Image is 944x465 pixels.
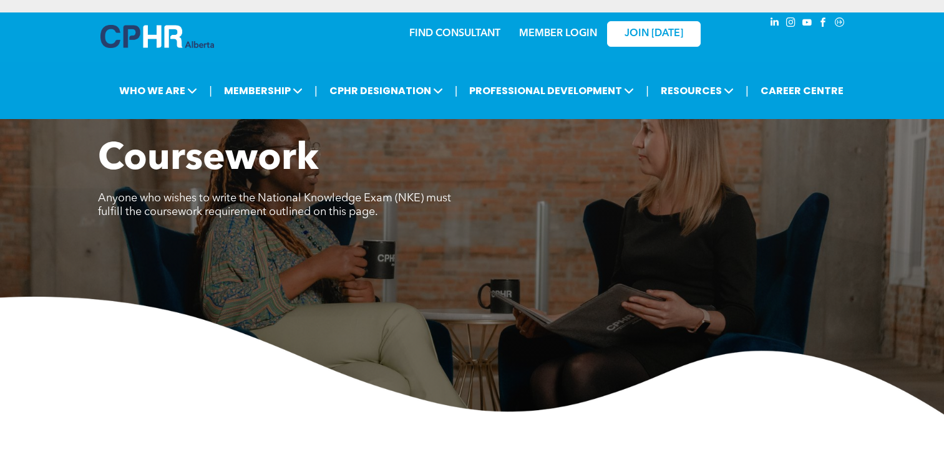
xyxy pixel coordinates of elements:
[746,78,749,103] li: |
[98,141,319,178] span: Coursework
[646,78,649,103] li: |
[98,193,451,218] span: Anyone who wishes to write the National Knowledge Exam (NKE) must fulfill the coursework requirem...
[784,16,798,32] a: instagram
[455,78,458,103] li: |
[465,79,638,102] span: PROFESSIONAL DEVELOPMENT
[817,16,830,32] a: facebook
[657,79,737,102] span: RESOURCES
[326,79,447,102] span: CPHR DESIGNATION
[625,28,683,40] span: JOIN [DATE]
[115,79,201,102] span: WHO WE ARE
[314,78,318,103] li: |
[768,16,782,32] a: linkedin
[800,16,814,32] a: youtube
[833,16,847,32] a: Social network
[757,79,847,102] a: CAREER CENTRE
[220,79,306,102] span: MEMBERSHIP
[209,78,212,103] li: |
[519,29,597,39] a: MEMBER LOGIN
[100,25,214,48] img: A blue and white logo for cp alberta
[607,21,701,47] a: JOIN [DATE]
[409,29,500,39] a: FIND CONSULTANT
